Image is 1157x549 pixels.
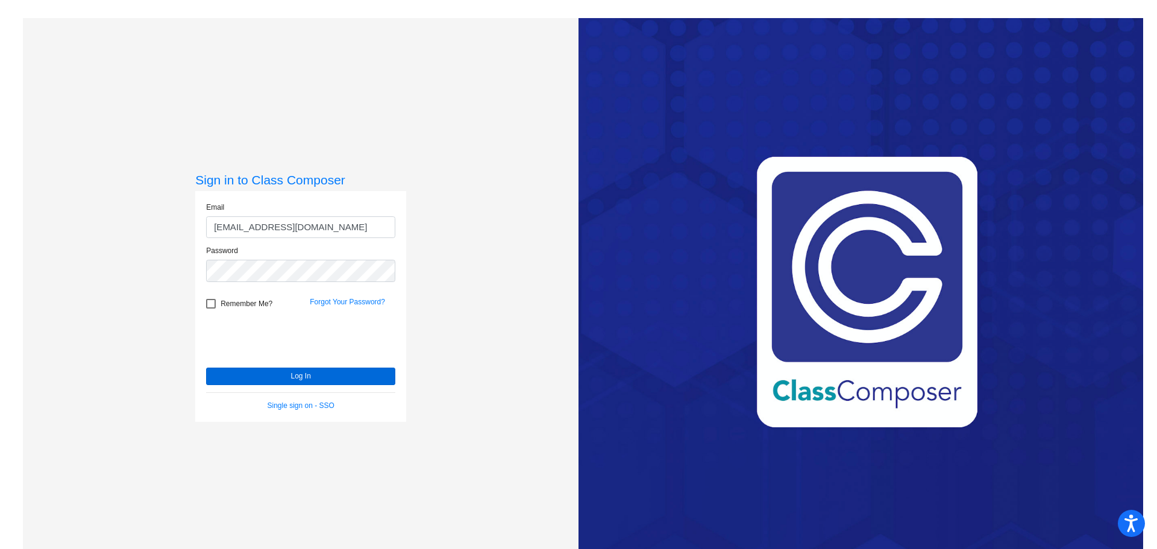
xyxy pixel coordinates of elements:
a: Forgot Your Password? [310,298,385,306]
a: Single sign on - SSO [268,401,334,410]
span: Remember Me? [221,296,272,311]
label: Email [206,202,224,213]
iframe: reCAPTCHA [206,315,389,362]
h3: Sign in to Class Composer [195,172,406,187]
label: Password [206,245,238,256]
button: Log In [206,368,395,385]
